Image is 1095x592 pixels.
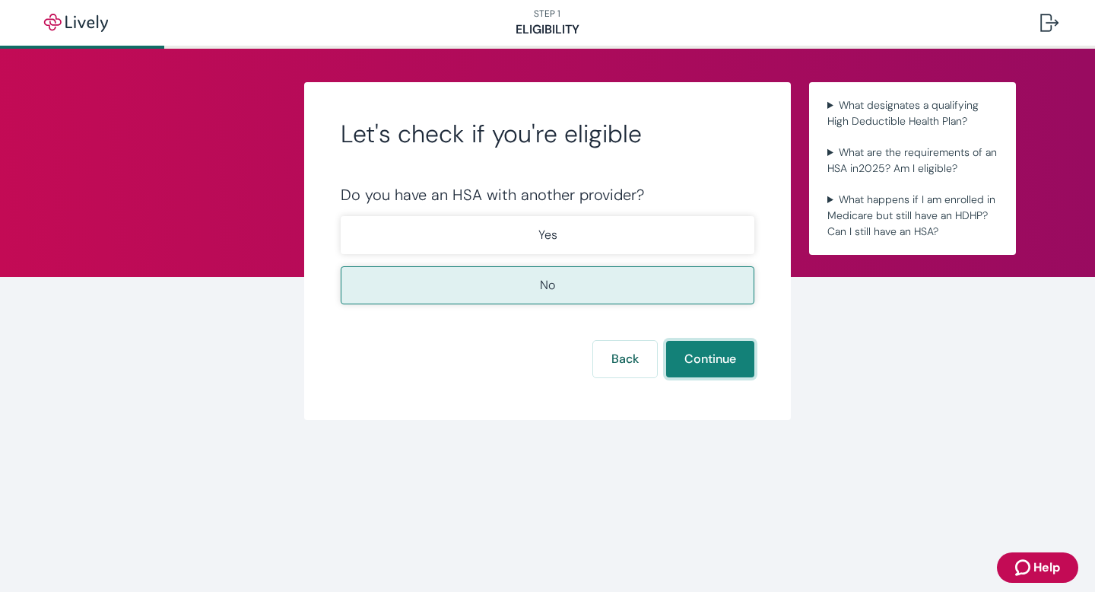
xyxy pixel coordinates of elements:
button: Back [593,341,657,377]
summary: What are the requirements of an HSA in2025? Am I eligible? [821,142,1004,180]
h2: Let's check if you're eligible [341,119,754,149]
button: No [341,266,754,304]
button: Log out [1028,5,1071,41]
img: Lively [33,14,119,32]
p: Yes [538,226,557,244]
button: Zendesk support iconHelp [997,552,1078,583]
p: No [540,276,555,294]
svg: Zendesk support icon [1015,559,1033,577]
summary: What designates a qualifying High Deductible Health Plan? [821,94,1004,132]
div: Do you have an HSA with another provider? [341,186,754,204]
button: Yes [341,216,754,254]
button: Continue [666,341,754,377]
span: Help [1033,559,1060,577]
summary: What happens if I am enrolled in Medicare but still have an HDHP? Can I still have an HSA? [821,189,1004,243]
